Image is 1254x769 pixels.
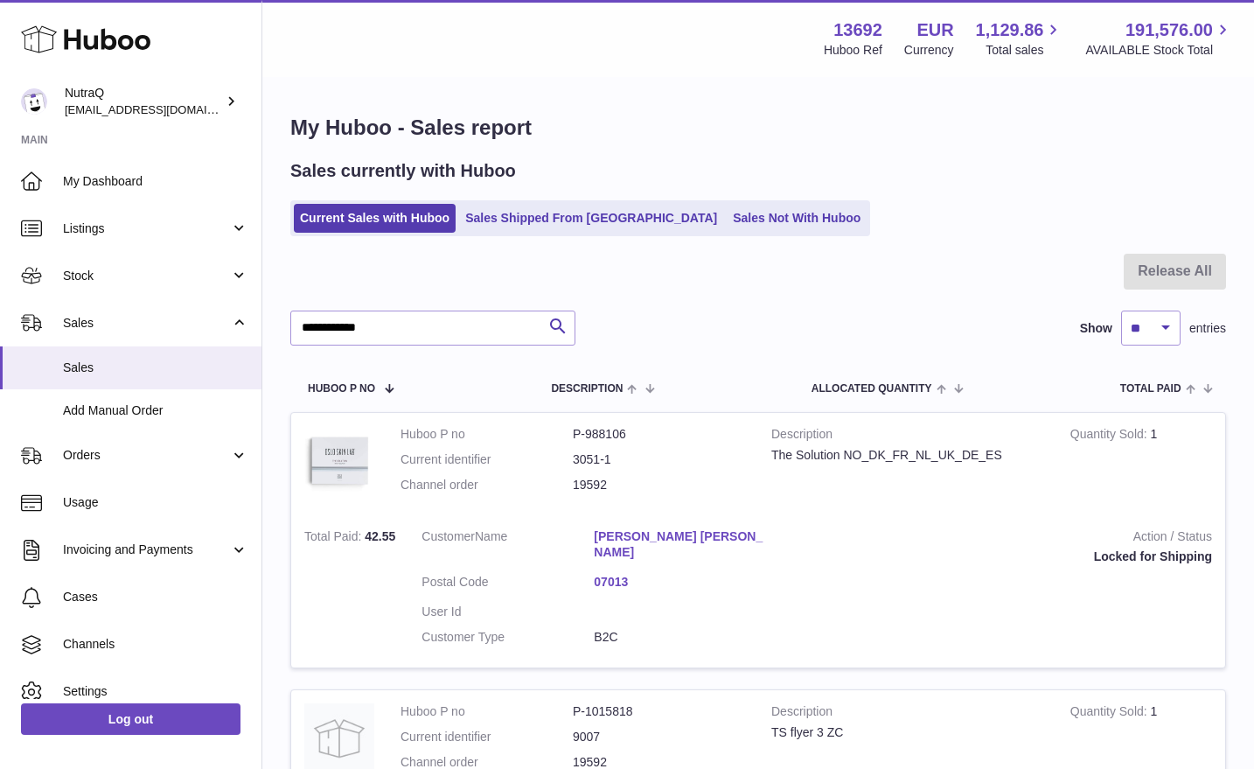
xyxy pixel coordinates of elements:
dt: Customer Type [421,629,594,646]
span: Huboo P no [308,383,375,395]
a: Log out [21,703,240,735]
span: Sales [63,315,230,332]
strong: Description [771,703,1044,724]
dt: Current identifier [401,729,573,745]
a: Sales Not With Huboo [727,204,867,233]
a: 07013 [594,574,766,591]
strong: EUR [916,18,953,42]
span: [EMAIL_ADDRESS][DOMAIN_NAME] [65,102,257,116]
span: entries [1189,320,1226,337]
span: Usage [63,494,248,511]
span: Total paid [1120,383,1181,395]
dt: User Id [421,604,594,620]
div: NutraQ [65,85,222,118]
span: Total sales [986,42,1063,59]
dd: P-1015818 [573,703,745,720]
span: Customer [421,529,475,543]
span: Settings [63,683,248,700]
span: Sales [63,360,248,376]
span: 42.55 [365,529,395,543]
span: 1,129.86 [976,18,1044,42]
span: Cases [63,589,248,605]
a: Current Sales with Huboo [294,204,456,233]
img: log@nutraq.com [21,88,47,115]
h1: My Huboo - Sales report [290,114,1226,142]
strong: Quantity Sold [1070,427,1151,445]
strong: Total Paid [304,529,365,548]
span: Invoicing and Payments [63,542,230,558]
dd: 3051-1 [573,451,745,468]
strong: Action / Status [792,528,1212,549]
span: Listings [63,220,230,237]
h2: Sales currently with Huboo [290,159,516,183]
dd: 19592 [573,477,745,493]
span: Stock [63,268,230,284]
span: Add Manual Order [63,402,248,419]
dd: P-988106 [573,426,745,443]
dd: B2C [594,629,766,646]
img: 136921728478892.jpg [304,426,374,496]
span: AVAILABLE Stock Total [1085,42,1233,59]
div: Currency [904,42,954,59]
dt: Huboo P no [401,703,573,720]
a: Sales Shipped From [GEOGRAPHIC_DATA] [459,204,723,233]
span: My Dashboard [63,173,248,190]
a: [PERSON_NAME] [PERSON_NAME] [594,528,766,562]
dd: 9007 [573,729,745,745]
strong: 13692 [833,18,882,42]
span: Orders [63,447,230,464]
div: TS flyer 3 ZC [771,724,1044,741]
div: The Solution NO_DK_FR_NL_UK_DE_ES [771,447,1044,464]
dt: Huboo P no [401,426,573,443]
td: 1 [1057,413,1225,515]
span: 191,576.00 [1125,18,1213,42]
a: 191,576.00 AVAILABLE Stock Total [1085,18,1233,59]
strong: Quantity Sold [1070,704,1151,723]
div: Locked for Shipping [792,549,1212,565]
strong: Description [771,426,1044,447]
dt: Name [421,528,594,566]
label: Show [1080,320,1112,337]
dt: Postal Code [421,574,594,595]
span: ALLOCATED Quantity [812,383,932,395]
dt: Current identifier [401,451,573,468]
a: 1,129.86 Total sales [976,18,1064,59]
dt: Channel order [401,477,573,493]
span: Channels [63,636,248,653]
span: Description [551,383,623,395]
div: Huboo Ref [824,42,882,59]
